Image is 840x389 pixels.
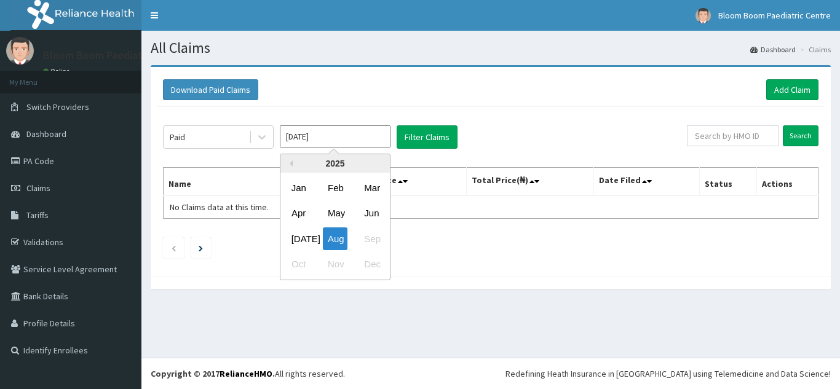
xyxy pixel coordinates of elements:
[280,175,390,277] div: month 2025-08
[594,168,700,196] th: Date Filed
[718,10,831,21] span: Bloom Boom Paediatric Centre
[26,101,89,112] span: Switch Providers
[287,227,311,250] div: Choose July 2025
[287,160,293,167] button: Previous Year
[359,176,384,199] div: Choose March 2025
[797,44,831,55] li: Claims
[766,79,818,100] a: Add Claim
[6,37,34,65] img: User Image
[700,168,757,196] th: Status
[170,202,269,213] span: No Claims data at this time.
[359,202,384,225] div: Choose June 2025
[323,202,347,225] div: Choose May 2025
[280,154,390,173] div: 2025
[783,125,818,146] input: Search
[695,8,711,23] img: User Image
[287,176,311,199] div: Choose January 2025
[151,368,275,379] strong: Copyright © 2017 .
[466,168,594,196] th: Total Price(₦)
[687,125,779,146] input: Search by HMO ID
[151,40,831,56] h1: All Claims
[170,131,185,143] div: Paid
[164,168,328,196] th: Name
[199,242,203,253] a: Next page
[287,202,311,225] div: Choose April 2025
[220,368,272,379] a: RelianceHMO
[163,79,258,100] button: Download Paid Claims
[26,183,50,194] span: Claims
[323,176,347,199] div: Choose February 2025
[280,125,390,147] input: Select Month and Year
[26,128,66,139] span: Dashboard
[397,125,458,149] button: Filter Claims
[43,67,73,76] a: Online
[756,168,818,196] th: Actions
[171,242,176,253] a: Previous page
[43,50,190,61] p: Bloom Boom Paediatric Centre
[141,358,840,389] footer: All rights reserved.
[750,44,796,55] a: Dashboard
[26,210,49,221] span: Tariffs
[505,367,831,380] div: Redefining Heath Insurance in [GEOGRAPHIC_DATA] using Telemedicine and Data Science!
[323,227,347,250] div: Choose August 2025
